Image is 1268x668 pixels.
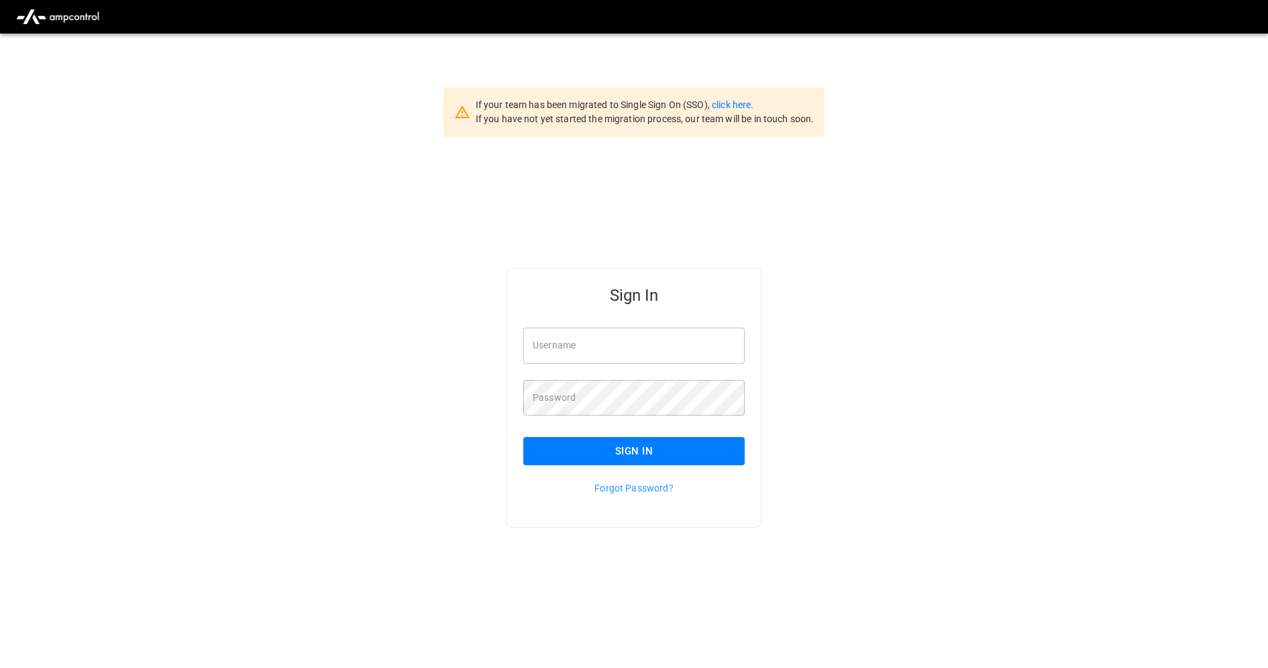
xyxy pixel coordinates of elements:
[523,481,745,495] p: Forgot Password?
[523,285,745,306] h5: Sign In
[712,99,753,110] a: click here.
[476,113,814,124] span: If you have not yet started the migration process, our team will be in touch soon.
[11,4,105,30] img: ampcontrol.io logo
[476,99,712,110] span: If your team has been migrated to Single Sign On (SSO),
[523,437,745,465] button: Sign In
